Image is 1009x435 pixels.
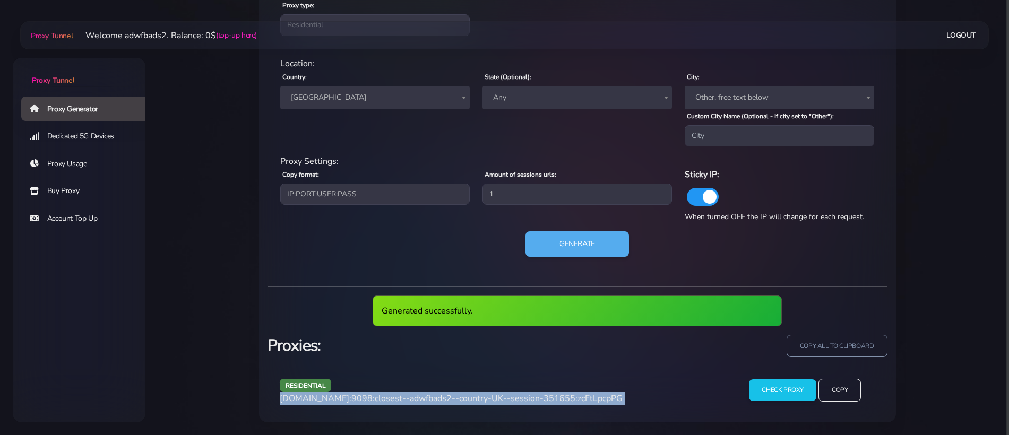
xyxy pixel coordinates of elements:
[31,31,73,41] span: Proxy Tunnel
[287,90,463,105] span: United Kingdom
[525,231,629,257] button: Generate
[685,125,874,146] input: City
[958,384,996,422] iframe: Webchat Widget
[280,393,623,404] span: [DOMAIN_NAME]:9098:closest--adwfbads2--country-UK--session-351655:zcFtLpcpPG
[685,168,874,181] h6: Sticky IP:
[687,72,700,82] label: City:
[21,152,154,176] a: Proxy Usage
[274,57,881,70] div: Location:
[280,379,332,392] span: residential
[21,206,154,231] a: Account Top Up
[482,86,672,109] span: Any
[485,72,531,82] label: State (Optional):
[373,295,782,326] div: Generated successfully.
[13,58,145,86] a: Proxy Tunnel
[268,335,571,356] h3: Proxies:
[818,379,861,402] input: Copy
[489,90,666,105] span: Any
[687,111,834,121] label: Custom City Name (Optional - If city set to "Other"):
[946,25,976,45] a: Logout
[216,30,257,41] a: (top-up here)
[21,124,154,149] a: Dedicated 5G Devices
[21,97,154,121] a: Proxy Generator
[280,86,470,109] span: United Kingdom
[282,170,319,179] label: Copy format:
[274,155,881,168] div: Proxy Settings:
[485,170,556,179] label: Amount of sessions urls:
[691,90,868,105] span: Other, free text below
[685,212,864,222] span: When turned OFF the IP will change for each request.
[749,379,816,401] input: Check Proxy
[73,29,257,42] li: Welcome adwfbads2. Balance: 0$
[29,27,73,44] a: Proxy Tunnel
[21,179,154,203] a: Buy Proxy
[282,1,314,10] label: Proxy type:
[787,335,887,358] input: copy all to clipboard
[32,75,74,85] span: Proxy Tunnel
[282,72,307,82] label: Country:
[685,86,874,109] span: Other, free text below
